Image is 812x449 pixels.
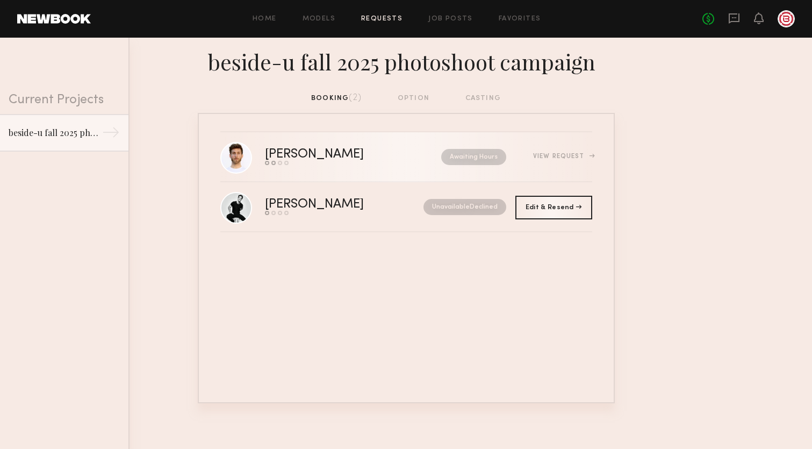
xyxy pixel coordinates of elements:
[265,198,394,211] div: [PERSON_NAME]
[102,124,120,145] div: →
[428,16,473,23] a: Job Posts
[220,182,592,232] a: [PERSON_NAME]UnavailableDeclined
[198,46,615,75] div: beside-u fall 2025 photoshoot campaign
[265,148,403,161] div: [PERSON_NAME]
[499,16,541,23] a: Favorites
[253,16,277,23] a: Home
[220,132,592,182] a: [PERSON_NAME]Awaiting HoursView Request
[526,204,581,211] span: Edit & Resend
[303,16,335,23] a: Models
[423,199,506,215] nb-request-status: Unavailable Declined
[9,126,102,139] div: beside-u fall 2025 photoshoot campaign
[361,16,403,23] a: Requests
[441,149,506,165] nb-request-status: Awaiting Hours
[533,153,592,160] div: View Request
